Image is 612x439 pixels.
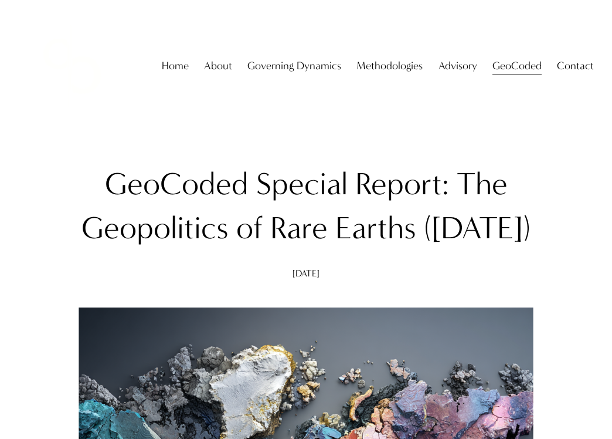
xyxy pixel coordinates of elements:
a: folder dropdown [492,55,542,77]
span: About [204,56,232,76]
span: Contact [557,56,594,76]
a: folder dropdown [557,55,594,77]
img: Christopher Sanchez &amp; Co. [18,12,126,120]
span: Governing Dynamics [247,56,341,76]
span: Advisory [438,56,477,76]
span: GeoCoded [492,56,542,76]
a: folder dropdown [204,55,232,77]
a: folder dropdown [247,55,341,77]
span: [DATE] [293,268,320,279]
a: folder dropdown [356,55,423,77]
h1: GeoCoded Special Report: The Geopolitics of Rare Earths ([DATE]) [79,162,533,250]
a: Home [162,55,189,77]
a: folder dropdown [438,55,477,77]
span: Methodologies [356,56,423,76]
